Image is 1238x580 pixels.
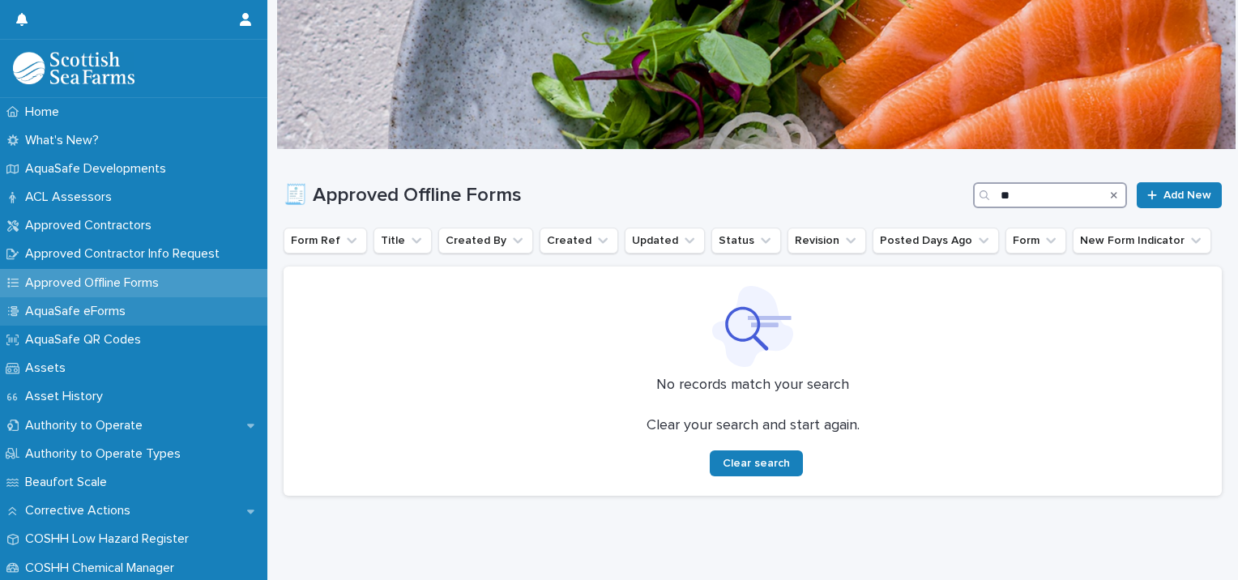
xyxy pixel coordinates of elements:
[723,458,790,469] span: Clear search
[19,418,156,433] p: Authority to Operate
[19,190,125,205] p: ACL Assessors
[19,246,233,262] p: Approved Contractor Info Request
[1163,190,1211,201] span: Add New
[19,475,120,490] p: Beaufort Scale
[1137,182,1222,208] a: Add New
[303,377,1202,394] p: No records match your search
[284,228,367,254] button: Form Ref
[873,228,999,254] button: Posted Days Ago
[19,503,143,518] p: Corrective Actions
[625,228,705,254] button: Updated
[973,182,1127,208] input: Search
[1073,228,1211,254] button: New Form Indicator
[438,228,533,254] button: Created By
[788,228,866,254] button: Revision
[711,228,781,254] button: Status
[19,161,179,177] p: AquaSafe Developments
[19,304,139,319] p: AquaSafe eForms
[1005,228,1066,254] button: Form
[19,275,172,291] p: Approved Offline Forms
[19,133,112,148] p: What's New?
[284,184,967,207] h1: 🧾 Approved Offline Forms
[19,446,194,462] p: Authority to Operate Types
[19,332,154,348] p: AquaSafe QR Codes
[540,228,618,254] button: Created
[19,531,202,547] p: COSHH Low Hazard Register
[374,228,432,254] button: Title
[19,561,187,576] p: COSHH Chemical Manager
[647,417,860,435] p: Clear your search and start again.
[710,450,803,476] button: Clear search
[13,52,134,84] img: bPIBxiqnSb2ggTQWdOVV
[19,218,164,233] p: Approved Contractors
[19,389,116,404] p: Asset History
[19,104,72,120] p: Home
[19,360,79,376] p: Assets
